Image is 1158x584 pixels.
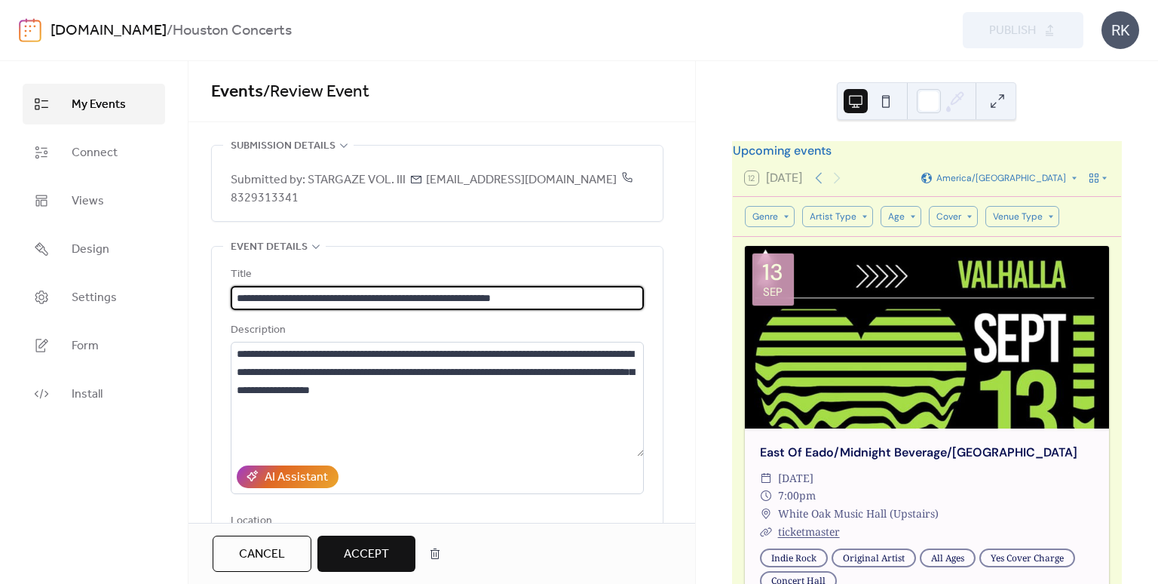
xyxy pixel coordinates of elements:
button: Accept [317,536,415,572]
div: ​ [760,505,772,523]
div: Location [231,512,641,530]
a: [DOMAIN_NAME] [51,17,167,45]
a: East Of Eado/Midnight Beverage/[GEOGRAPHIC_DATA] [760,444,1077,460]
span: Submission details [231,137,335,155]
a: ticketmaster [778,524,840,539]
button: AI Assistant [237,466,339,488]
b: Houston Concerts [173,17,292,45]
a: Install [23,373,165,414]
div: Upcoming events [733,142,1121,160]
span: Accept [344,546,389,564]
a: Design [23,229,165,269]
span: My Events [72,96,126,114]
a: Events [211,75,263,109]
span: / Review Event [263,75,369,109]
img: logo [19,18,41,42]
span: Views [72,192,104,211]
div: 13 [762,261,783,284]
div: ​ [760,523,772,541]
a: Settings [23,277,165,318]
div: RK [1101,11,1139,49]
div: Sep [763,287,783,298]
b: / [167,17,173,45]
span: Install [72,386,103,404]
div: Description [231,321,641,340]
span: Connect [72,144,118,162]
span: Design [72,241,109,259]
span: Form [72,337,99,355]
span: America/[GEOGRAPHIC_DATA] [936,174,1066,183]
span: Settings [72,289,117,307]
span: 7:00pm [778,487,816,505]
a: My Events [23,84,165,124]
span: White Oak Music Hall (Upstairs) [778,505,939,523]
span: Event details [231,238,308,257]
div: Title [231,266,641,284]
a: Form [23,325,165,366]
span: Cancel [239,546,285,564]
div: ​ [760,487,772,505]
a: Connect [23,132,165,173]
button: Cancel [213,536,311,572]
span: 8329313341 [231,168,633,210]
a: Views [23,180,165,221]
div: ​ [760,469,772,487]
div: AI Assistant [265,469,328,487]
span: [DATE] [778,469,813,487]
span: Submitted by: STARGAZE VOL. III [EMAIL_ADDRESS][DOMAIN_NAME] [231,171,644,207]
